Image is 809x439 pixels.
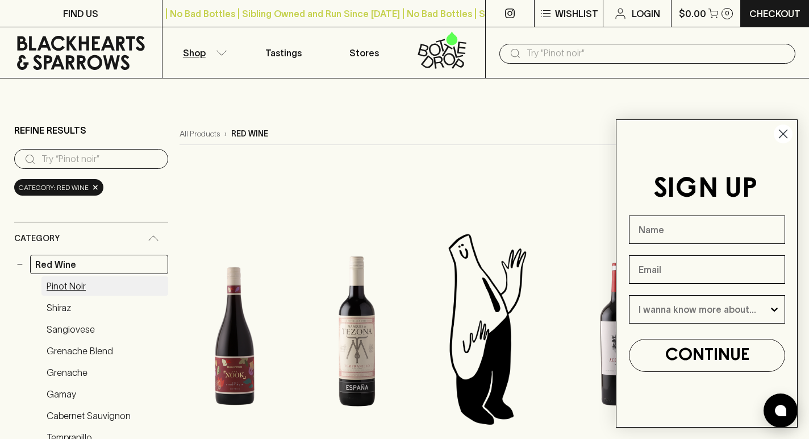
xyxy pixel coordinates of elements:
[92,181,99,193] span: ×
[629,255,785,284] input: Email
[180,128,220,140] a: All Products
[63,7,98,20] p: FIND US
[41,150,159,168] input: Try “Pinot noir”
[224,128,227,140] p: ›
[749,7,800,20] p: Checkout
[14,259,26,270] button: −
[30,255,168,274] a: Red Wine
[349,46,379,60] p: Stores
[302,229,412,428] img: Marques de Tezona Tempranillo 2024
[324,27,404,78] a: Stores
[527,44,786,63] input: Try "Pinot noir"
[775,405,786,416] img: bubble-icon
[41,363,168,382] a: Grenache
[653,176,757,202] span: SIGN UP
[639,296,769,323] input: I wanna know more about...
[725,10,729,16] p: 0
[41,406,168,425] a: Cabernet Sauvignon
[14,231,60,246] span: Category
[773,124,793,144] button: Close dialog
[41,341,168,361] a: Grenache Blend
[41,298,168,317] a: Shiraz
[14,123,86,137] p: Refine Results
[41,320,168,339] a: Sangiovese
[41,276,168,296] a: Pinot Noir
[14,222,168,255] div: Category
[265,46,302,60] p: Tastings
[604,108,809,439] div: FLYOUT Form
[231,128,268,140] p: red wine
[19,182,89,193] span: Category: red wine
[423,229,552,428] img: Blackhearts & Sparrows Man
[629,216,785,244] input: Name
[180,229,290,428] img: Buller The Nook Pinot Noir 2021
[183,46,206,60] p: Shop
[629,339,785,372] button: CONTINUE
[41,384,168,404] a: Gamay
[555,7,598,20] p: Wishlist
[679,7,706,20] p: $0.00
[769,296,780,323] button: Show Options
[632,7,660,20] p: Login
[243,27,324,78] a: Tastings
[162,27,243,78] button: Shop
[563,229,673,428] img: Accuro Malbec 2021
